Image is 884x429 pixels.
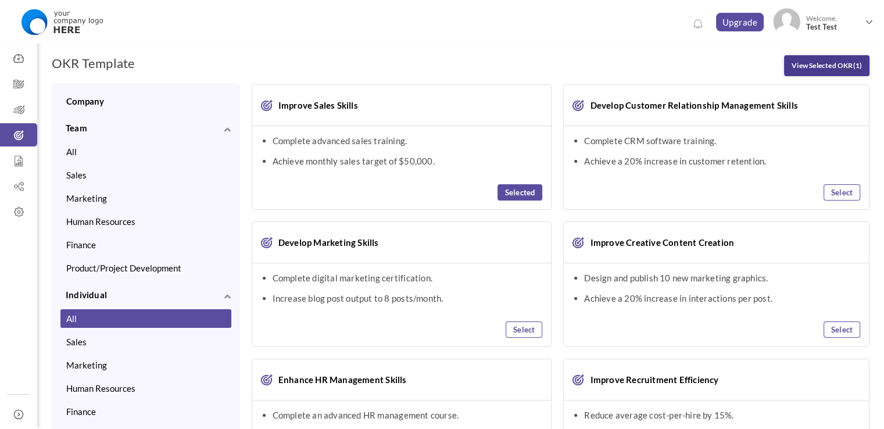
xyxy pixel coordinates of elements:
span: Improve Sales Skills [273,99,358,111]
li: Achieve a 20% increase in customer retention. [584,155,860,167]
button: Sales [60,166,231,184]
li: Complete an advanced HR management course. [273,409,543,421]
li: Reduce average cost-per-hire by 15%. [584,409,860,421]
img: Photo [773,8,800,35]
span: Develop Customer Relationship Management Skills [585,99,798,111]
a: Notifications [689,15,707,34]
li: Achieve monthly sales target of $50,000. [273,155,543,167]
span: Individual [66,289,107,300]
li: Achieve a 20% increase in interactions per post. [584,292,860,304]
button: Marketing [60,356,231,374]
img: Logo [13,8,110,37]
span: Welcome, [800,8,864,37]
li: Complete digital marketing certification. [273,272,543,284]
button: Sales [60,333,231,351]
span: Improve Recruitment Efficiency [585,374,719,385]
button: Human Resources [60,379,231,398]
button: Human Resources [60,212,231,231]
button: All [60,309,231,328]
a: Upgrade [716,13,764,31]
span: Test Test [806,23,861,31]
button: All [60,142,231,161]
span: Develop Marketing Skills [273,237,379,248]
button: Company [60,92,231,110]
a: View Selected OKR [784,55,869,76]
a: Select [824,321,860,338]
a: Photo Welcome,Test Test [768,3,878,38]
span: (1) [853,61,862,70]
li: Complete CRM software training. [584,135,860,146]
li: Complete advanced sales training. [273,135,543,146]
span: Improve Creative Content Creation [585,237,735,248]
a: Selected [498,184,543,201]
li: Increase blog post output to 8 posts/month. [273,292,543,304]
span: Team [66,123,87,133]
button: Product/Project Development [60,259,231,277]
h1: OKR Template [52,55,135,71]
a: Select [824,184,860,201]
button: Marketing [60,189,231,208]
li: Design and publish 10 new marketing graphics. [584,272,860,284]
a: Team [60,122,231,134]
a: Individual [60,289,231,301]
button: Finance [60,235,231,254]
a: Select [506,321,542,338]
span: Enhance HR Management Skills [273,374,407,385]
button: Finance [60,402,231,421]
